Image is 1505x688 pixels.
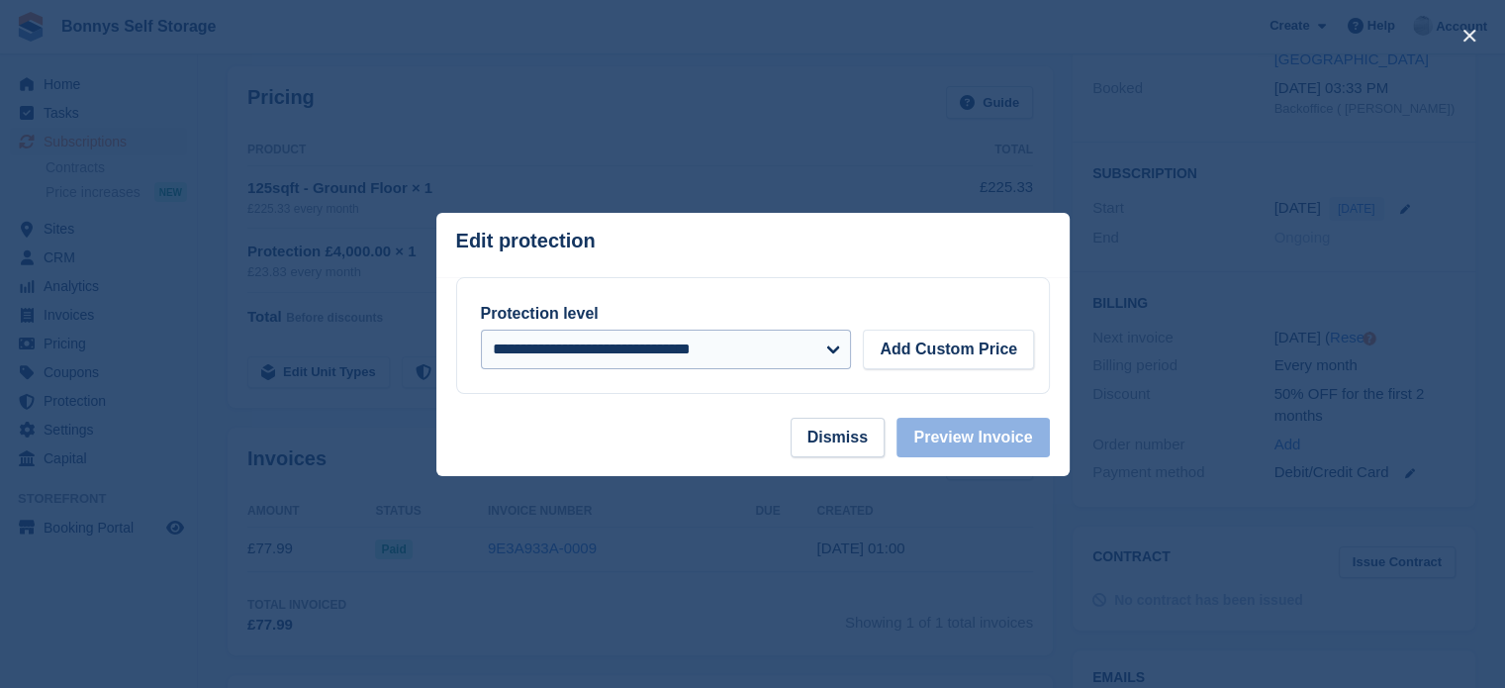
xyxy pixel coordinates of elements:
[863,330,1034,369] button: Add Custom Price
[481,305,599,322] label: Protection level
[791,418,885,457] button: Dismiss
[896,418,1049,457] button: Preview Invoice
[1454,20,1485,51] button: close
[456,230,596,252] p: Edit protection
